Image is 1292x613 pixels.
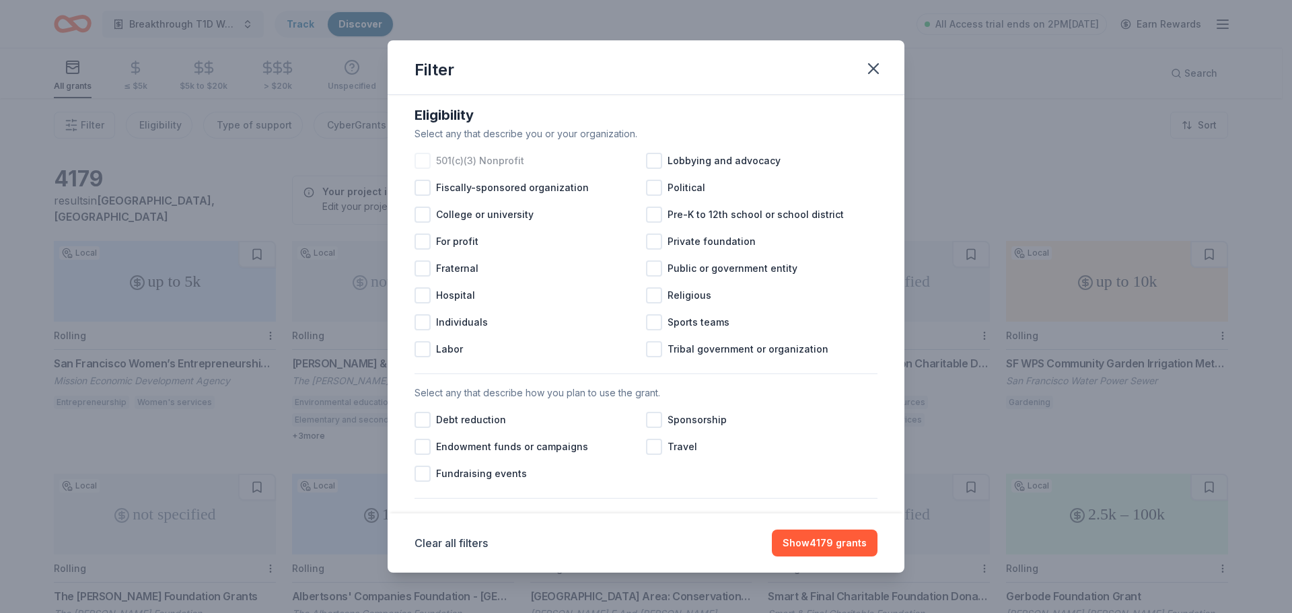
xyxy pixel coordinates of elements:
span: 501(c)(3) Nonprofit [436,153,524,169]
span: Hospital [436,287,475,303]
div: Eligibility [415,104,877,126]
span: Travel [668,439,697,455]
span: Individuals [436,314,488,330]
span: For profit [436,233,478,250]
span: Debt reduction [436,412,506,428]
span: Private foundation [668,233,756,250]
span: Public or government entity [668,260,797,277]
span: Fraternal [436,260,478,277]
span: Endowment funds or campaigns [436,439,588,455]
div: Filter [415,59,454,81]
span: Political [668,180,705,196]
span: Sponsorship [668,412,727,428]
span: Sports teams [668,314,729,330]
span: Tribal government or organization [668,341,828,357]
span: College or university [436,207,534,223]
div: Select any that describe you or your organization. [415,126,877,142]
span: Fundraising events [436,466,527,482]
div: Select any that describe how you plan to use the grant. [415,385,877,401]
span: Lobbying and advocacy [668,153,781,169]
div: Type of support [415,509,877,531]
button: Show4179 grants [772,530,877,556]
span: Labor [436,341,463,357]
span: Fiscally-sponsored organization [436,180,589,196]
span: Pre-K to 12th school or school district [668,207,844,223]
button: Clear all filters [415,535,488,551]
span: Religious [668,287,711,303]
